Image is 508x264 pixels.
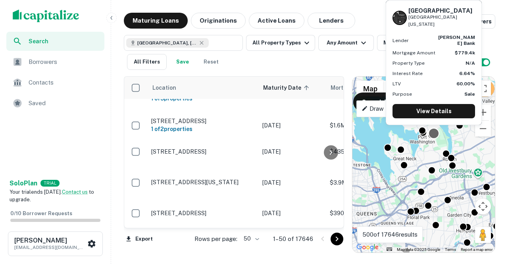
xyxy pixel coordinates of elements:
button: Toggle fullscreen view [475,81,491,96]
p: Draw Boundary [362,104,411,114]
p: [GEOGRAPHIC_DATA][US_STATE] [408,13,475,29]
strong: 60.00% [456,81,475,87]
a: SoloPlan [10,179,37,188]
button: [PERSON_NAME][EMAIL_ADDRESS][DOMAIN_NAME] [8,231,103,256]
a: Contact us [62,189,88,195]
th: Location [147,77,258,99]
div: 50 [241,233,260,245]
a: Report a map error [461,247,493,252]
h6: 1 of 2 properties [151,125,254,133]
button: Any Amount [318,35,374,51]
button: Export [124,233,155,245]
span: Map data ©2025 Google [397,247,440,252]
p: [DATE] [262,178,322,187]
span: Search [29,37,100,46]
a: Borrowers [6,52,104,71]
button: Save your search to get updates of matches that match your search criteria. [170,54,195,70]
p: Lender [393,37,409,44]
p: [STREET_ADDRESS] [151,118,254,125]
button: Maturing [DATE] [377,35,441,51]
p: [STREET_ADDRESS][US_STATE] [151,179,254,186]
div: TRIAL [40,180,60,187]
button: Zoom out [475,121,491,137]
img: capitalize-logo.png [13,10,79,22]
p: Mortgage Amount [393,49,435,56]
strong: 6.64% [459,71,475,76]
h6: [GEOGRAPHIC_DATA] [408,7,475,14]
a: Open this area in Google Maps (opens a new window) [354,242,381,252]
span: Location [152,83,176,92]
span: 0 / 10 Borrower Requests [10,210,72,216]
button: Reset [198,54,224,70]
span: Maturity Date [263,83,312,92]
p: Interest Rate [393,70,423,77]
h6: [PERSON_NAME] [14,237,86,244]
button: Go to next page [331,233,343,245]
div: 0 0 [352,77,495,252]
img: Google [354,242,381,252]
span: Borrowers [29,57,100,67]
button: Map camera controls [475,198,491,214]
span: [GEOGRAPHIC_DATA], [GEOGRAPHIC_DATA], [GEOGRAPHIC_DATA] [137,39,197,46]
button: Lenders [308,13,355,29]
strong: Sale [464,91,475,97]
strong: N/A [466,60,475,66]
span: Your trial ends [DATE]. to upgrade. [10,189,94,203]
p: 500 of 17646 results [362,230,418,239]
p: Purpose [393,91,412,98]
iframe: Chat Widget [468,200,508,239]
th: Maturity Date [258,77,326,99]
span: Saved [29,98,100,108]
button: Active Loans [249,13,304,29]
span: Contacts [29,78,100,87]
button: Keyboard shortcuts [387,247,392,251]
p: [EMAIL_ADDRESS][DOMAIN_NAME] [14,244,86,251]
p: [DATE] [262,121,322,130]
a: Saved [6,94,104,113]
button: Originations [191,13,246,29]
p: [STREET_ADDRESS] [151,148,254,155]
strong: Solo Plan [10,179,37,187]
a: Search [6,32,104,51]
p: [DATE] [262,209,322,218]
a: Terms (opens in new tab) [445,247,456,252]
p: [STREET_ADDRESS] [151,210,254,217]
div: Maturing [DATE] [383,38,437,48]
button: All Property Types [246,35,315,51]
p: [DATE] [262,147,322,156]
p: Rows per page: [194,234,237,244]
p: 1–50 of 17646 [273,234,313,244]
button: All Filters [127,54,167,70]
p: Property Type [393,60,425,67]
strong: [PERSON_NAME] bank [438,35,475,46]
button: Zoom in [475,104,491,120]
a: Contacts [6,73,104,92]
p: LTV [393,80,401,87]
button: Maturing Loans [124,13,188,29]
a: View Details [393,104,475,118]
strong: $779.4k [455,50,475,56]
